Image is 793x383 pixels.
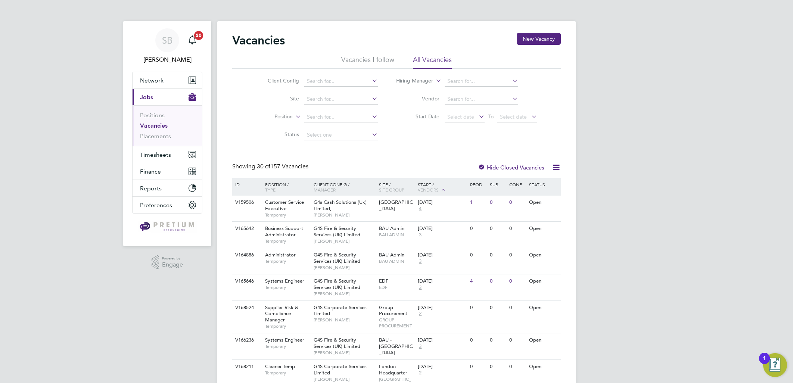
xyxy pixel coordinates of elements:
span: Network [140,77,164,84]
div: 0 [468,248,488,262]
div: V164886 [233,248,259,262]
div: 4 [468,274,488,288]
div: Status [527,178,560,191]
div: 0 [507,222,527,236]
div: 1 [763,358,766,368]
div: 0 [507,274,527,288]
span: 2 [418,311,423,317]
span: 3 [418,343,423,350]
span: 30 of [257,163,270,170]
div: Reqd [468,178,488,191]
div: V168211 [233,360,259,374]
div: [DATE] [418,252,466,258]
label: Site [256,95,299,102]
span: Sasha Baird [132,55,202,64]
button: Finance [133,163,202,180]
span: 20 [194,31,203,40]
span: [PERSON_NAME] [314,291,375,297]
span: Business Support Administrator [265,225,303,238]
div: Showing [232,163,310,171]
span: Customer Service Executive [265,199,304,212]
div: 0 [488,196,507,209]
div: 0 [468,222,488,236]
div: 0 [507,248,527,262]
span: Temporary [265,343,310,349]
span: SB [162,35,172,45]
span: Vendors [418,187,439,193]
div: Conf [507,178,527,191]
span: Powered by [162,255,183,262]
span: [PERSON_NAME] [314,212,375,218]
button: Preferences [133,197,202,213]
span: 3 [418,284,423,291]
span: To [486,112,496,121]
div: Open [527,333,560,347]
div: Open [527,196,560,209]
span: Supplier Risk & Compliance Manager [265,304,298,323]
span: BAU Admin [379,225,404,231]
label: Start Date [396,113,439,120]
span: [PERSON_NAME] [314,238,375,244]
button: New Vacancy [517,33,561,45]
label: Hide Closed Vacancies [478,164,544,171]
span: [PERSON_NAME] [314,265,375,271]
div: 1 [468,196,488,209]
span: Engage [162,262,183,268]
span: Select date [500,113,527,120]
span: G4S Fire & Security Services (UK) Limited [314,225,360,238]
span: Finance [140,168,161,175]
span: Systems Engineer [265,337,304,343]
span: Temporary [265,284,310,290]
span: [GEOGRAPHIC_DATA] [379,199,413,212]
li: All Vacancies [413,55,452,69]
span: BAU ADMIN [379,232,414,238]
label: Status [256,131,299,138]
span: [PERSON_NAME] [314,317,375,323]
span: Type [265,187,276,193]
h2: Vacancies [232,33,285,48]
div: 0 [468,301,488,315]
img: pretium-logo-retina.png [138,221,196,233]
span: Temporary [265,370,310,376]
span: Temporary [265,238,310,244]
span: BAU Admin [379,252,404,258]
span: GROUP PROCUREMENT [379,317,414,328]
div: V159506 [233,196,259,209]
label: Client Config [256,77,299,84]
span: 157 Vacancies [257,163,308,170]
div: V168524 [233,301,259,315]
span: [PERSON_NAME] [314,350,375,356]
span: Cleaner Temp [265,363,295,370]
div: 0 [507,301,527,315]
div: 0 [488,301,507,315]
div: V165646 [233,274,259,288]
span: Temporary [265,258,310,264]
span: G4S Fire & Security Services (UK) Limited [314,252,360,264]
div: Sub [488,178,507,191]
span: Temporary [265,212,310,218]
input: Search for... [445,76,518,87]
div: [DATE] [418,337,466,343]
div: [DATE] [418,305,466,311]
span: BAU - [GEOGRAPHIC_DATA] [379,337,413,356]
nav: Main navigation [123,21,211,246]
span: G4s Cash Solutions (Uk) Limited, [314,199,367,212]
span: 4 [418,206,423,212]
a: Placements [140,133,171,140]
li: Vacancies I follow [341,55,394,69]
div: [DATE] [418,364,466,370]
span: EDF [379,278,388,284]
div: ID [233,178,259,191]
a: 20 [185,28,200,52]
a: Go to home page [132,221,202,233]
span: Reports [140,185,162,192]
input: Search for... [445,94,518,105]
span: G4S Fire & Security Services (UK) Limited [314,278,360,290]
div: 0 [488,333,507,347]
a: Powered byEngage [152,255,183,270]
div: 0 [468,333,488,347]
div: 0 [468,360,488,374]
span: Temporary [265,323,310,329]
div: [DATE] [418,278,466,284]
label: Hiring Manager [390,77,433,85]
